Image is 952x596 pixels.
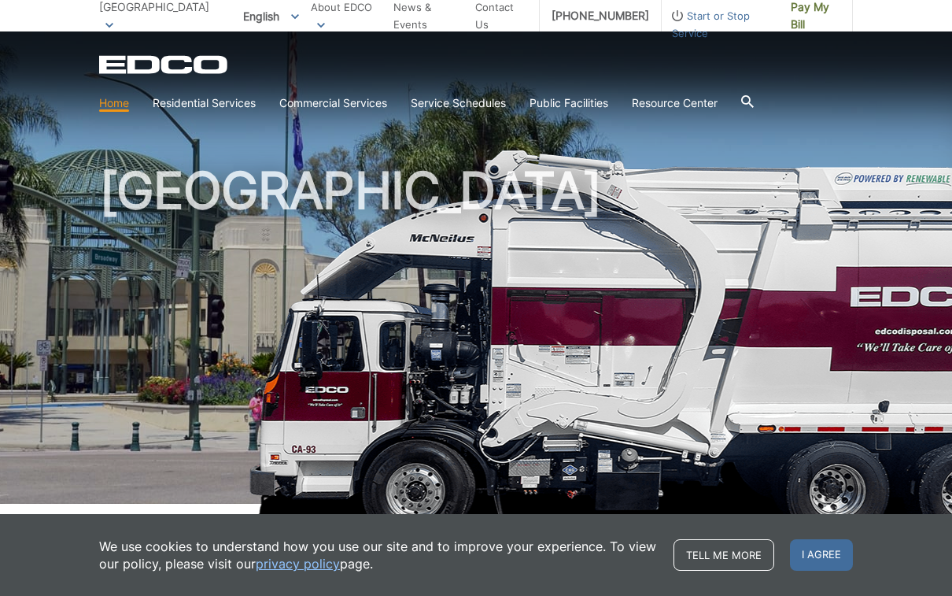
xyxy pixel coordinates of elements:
[790,539,853,571] span: I agree
[153,94,256,112] a: Residential Services
[411,94,506,112] a: Service Schedules
[256,555,340,572] a: privacy policy
[530,94,608,112] a: Public Facilities
[231,3,311,29] span: English
[99,165,853,511] h1: [GEOGRAPHIC_DATA]
[632,94,718,112] a: Resource Center
[99,55,230,74] a: EDCD logo. Return to the homepage.
[99,94,129,112] a: Home
[99,538,658,572] p: We use cookies to understand how you use our site and to improve your experience. To view our pol...
[279,94,387,112] a: Commercial Services
[673,539,774,571] a: Tell me more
